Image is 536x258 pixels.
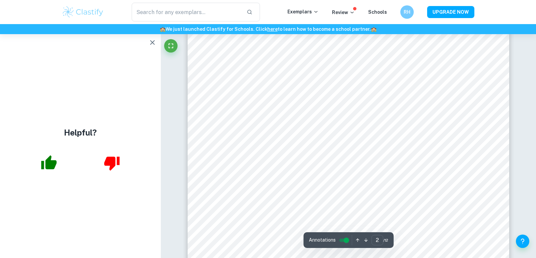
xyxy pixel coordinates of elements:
h6: RH [403,8,411,16]
p: Exemplars [287,8,319,15]
img: Clastify logo [62,5,104,19]
span: 🏫 [160,26,165,32]
button: Help and Feedback [516,235,529,248]
button: Fullscreen [164,39,178,53]
input: Search for any exemplars... [132,3,241,21]
p: Review [332,9,355,16]
h6: We just launched Clastify for Schools. Click to learn how to become a school partner. [1,25,535,33]
h4: Helpful? [64,126,97,139]
span: 🏫 [371,26,377,32]
a: Schools [368,9,387,15]
button: RH [400,5,414,19]
span: Annotations [309,237,336,244]
span: / 12 [383,237,388,243]
button: UPGRADE NOW [427,6,474,18]
a: here [267,26,278,32]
